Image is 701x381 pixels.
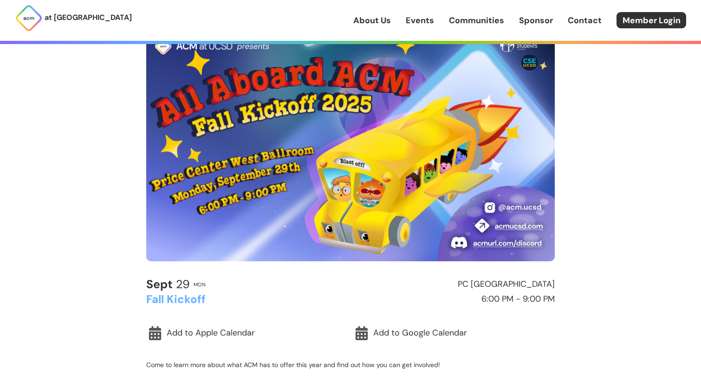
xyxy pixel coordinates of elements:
[617,12,686,28] a: Member Login
[406,14,434,26] a: Events
[15,4,43,32] img: ACM Logo
[146,361,555,369] p: Come to learn more about what ACM has to offer this year and find out how you can get involved!
[568,14,602,26] a: Contact
[146,323,348,344] a: Add to Apple Calendar
[194,282,206,287] h2: Mon
[146,277,173,292] b: Sept
[146,32,555,261] img: Event Cover Photo
[355,295,555,304] h2: 6:00 PM - 9:00 PM
[519,14,553,26] a: Sponsor
[45,12,132,24] p: at [GEOGRAPHIC_DATA]
[146,293,346,305] h2: Fall Kickoff
[355,280,555,289] h2: PC [GEOGRAPHIC_DATA]
[146,278,190,291] h2: 29
[449,14,504,26] a: Communities
[15,4,132,32] a: at [GEOGRAPHIC_DATA]
[353,14,391,26] a: About Us
[353,323,555,344] a: Add to Google Calendar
